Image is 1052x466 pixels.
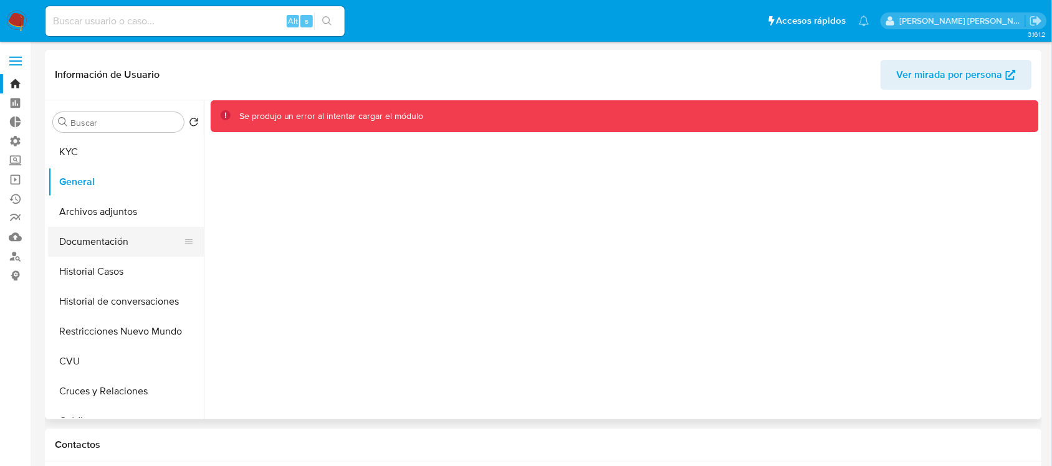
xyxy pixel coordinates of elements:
[239,110,424,122] div: Se produjo un error al intentar cargar el módulo
[48,406,204,436] button: Créditos
[288,15,298,27] span: Alt
[897,60,1003,90] span: Ver mirada por persona
[48,287,204,316] button: Historial de conversaciones
[58,117,68,127] button: Buscar
[881,60,1032,90] button: Ver mirada por persona
[900,15,1026,27] p: emmanuel.vitiello@mercadolibre.com
[48,197,204,227] button: Archivos adjuntos
[48,167,204,197] button: General
[189,117,199,131] button: Volver al orden por defecto
[305,15,308,27] span: s
[48,376,204,406] button: Cruces y Relaciones
[48,137,204,167] button: KYC
[48,227,194,257] button: Documentación
[777,14,846,27] span: Accesos rápidos
[48,257,204,287] button: Historial Casos
[55,69,160,81] h1: Información de Usuario
[859,16,869,26] a: Notificaciones
[55,439,1032,451] h1: Contactos
[314,12,340,30] button: search-icon
[48,316,204,346] button: Restricciones Nuevo Mundo
[70,117,179,128] input: Buscar
[48,346,204,376] button: CVU
[1030,14,1043,27] a: Salir
[45,13,345,29] input: Buscar usuario o caso...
